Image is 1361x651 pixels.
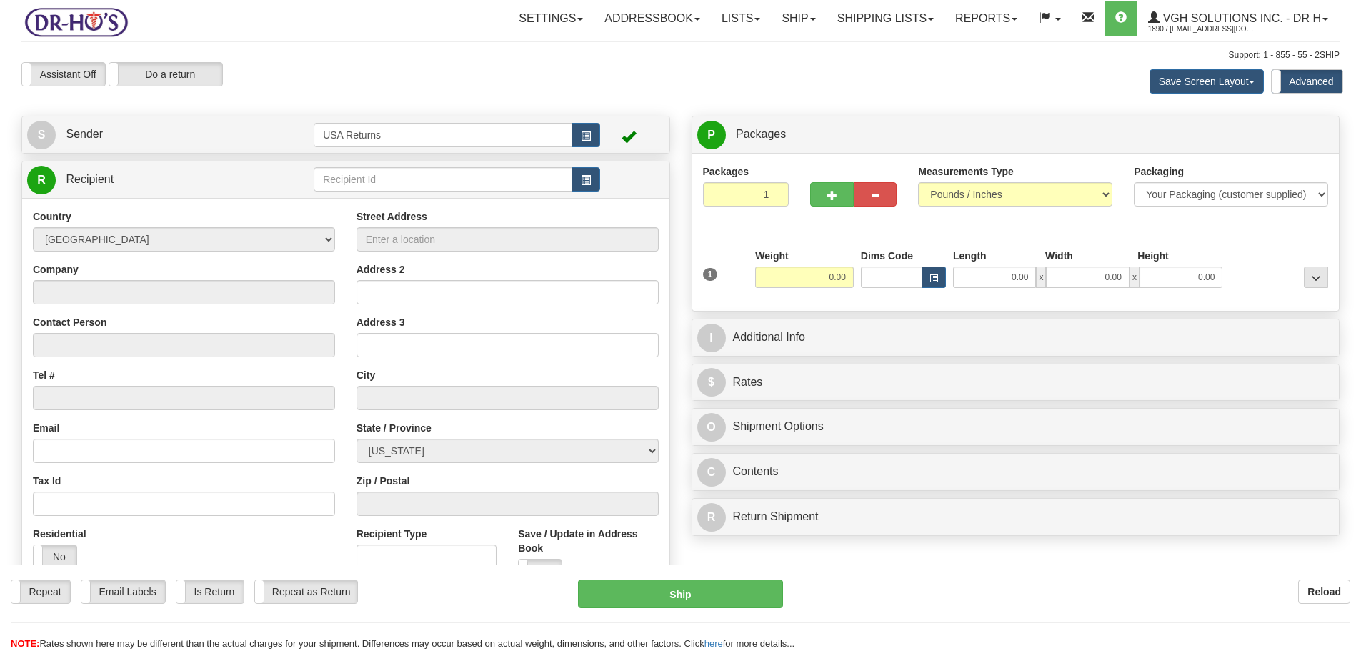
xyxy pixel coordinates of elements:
[27,121,56,149] span: S
[519,560,562,582] label: No
[33,262,79,277] label: Company
[27,165,282,194] a: R Recipient
[1272,70,1342,93] label: Advanced
[827,1,944,36] a: Shipping lists
[357,315,405,329] label: Address 3
[357,474,410,488] label: Zip / Postal
[314,123,572,147] input: Sender Id
[697,412,1335,442] a: OShipment Options
[703,268,718,281] span: 1
[578,580,783,608] button: Ship
[66,128,103,140] span: Sender
[33,315,106,329] label: Contact Person
[357,209,427,224] label: Street Address
[1150,69,1264,94] button: Save Screen Layout
[357,368,375,382] label: City
[33,527,86,541] label: Residential
[22,63,105,86] label: Assistant Off
[697,413,726,442] span: O
[357,262,405,277] label: Address 2
[736,128,786,140] span: Packages
[357,227,659,252] input: Enter a location
[918,164,1014,179] label: Measurements Type
[697,368,1335,397] a: $Rates
[81,580,165,603] label: Email Labels
[11,580,70,603] label: Repeat
[33,474,61,488] label: Tax Id
[1298,580,1350,604] button: Reload
[594,1,711,36] a: Addressbook
[176,580,244,603] label: Is Return
[21,49,1340,61] div: Support: 1 - 855 - 55 - 2SHIP
[711,1,771,36] a: Lists
[1328,252,1360,398] iframe: chat widget
[697,323,1335,352] a: IAdditional Info
[697,121,726,149] span: P
[697,503,726,532] span: R
[1304,267,1328,288] div: ...
[34,545,76,568] label: No
[66,173,114,185] span: Recipient
[704,638,723,649] a: here
[771,1,826,36] a: Ship
[861,249,913,263] label: Dims Code
[944,1,1028,36] a: Reports
[508,1,594,36] a: Settings
[33,209,71,224] label: Country
[697,368,726,397] span: $
[703,164,749,179] label: Packages
[697,324,726,352] span: I
[1137,249,1169,263] label: Height
[109,63,222,86] label: Do a return
[1130,267,1140,288] span: x
[1137,1,1339,36] a: VGH Solutions Inc. - Dr H 1890 / [EMAIL_ADDRESS][DOMAIN_NAME]
[1307,586,1341,597] b: Reload
[255,580,357,603] label: Repeat as Return
[33,368,55,382] label: Tel #
[357,421,432,435] label: State / Province
[33,421,59,435] label: Email
[1134,164,1184,179] label: Packaging
[1036,267,1046,288] span: x
[27,166,56,194] span: R
[697,458,726,487] span: C
[357,527,427,541] label: Recipient Type
[755,249,788,263] label: Weight
[1148,22,1255,36] span: 1890 / [EMAIL_ADDRESS][DOMAIN_NAME]
[21,4,131,40] img: logo1890.jpg
[11,638,39,649] span: NOTE:
[697,120,1335,149] a: P Packages
[1045,249,1073,263] label: Width
[518,527,658,555] label: Save / Update in Address Book
[697,457,1335,487] a: CContents
[314,167,572,192] input: Recipient Id
[697,502,1335,532] a: RReturn Shipment
[1160,12,1321,24] span: VGH Solutions Inc. - Dr H
[27,120,314,149] a: S Sender
[953,249,987,263] label: Length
